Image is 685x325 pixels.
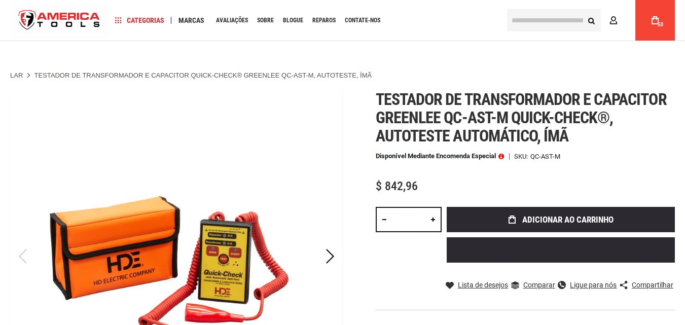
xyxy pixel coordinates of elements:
[376,179,418,193] font: $ 842,96
[446,280,508,290] a: Lista de desejos
[312,17,336,24] font: Reparos
[283,17,303,24] font: Blogue
[621,16,644,24] font: Conta
[458,281,508,289] font: Lista de desejos
[111,14,169,27] a: Categorias
[522,214,614,225] font: adicionar ao carrinho
[340,14,385,27] a: Contate-nos
[10,71,23,80] a: Lar
[376,152,496,160] font: Disponível mediante encomenda especial
[570,281,617,289] font: Ligue para nós
[253,14,278,27] a: Sobre
[511,280,555,290] a: Comparar
[523,281,555,289] font: Comparar
[174,14,209,27] a: Marcas
[658,22,663,27] font: 50
[127,16,164,24] font: Categorias
[447,207,675,232] button: adicionar ao carrinho
[178,16,204,24] font: Marcas
[216,17,248,24] font: Avaliações
[308,14,340,27] a: Reparos
[582,11,601,30] button: Procurar
[34,71,372,79] font: TESTADOR DE TRANSFORMADOR E CAPACITOR QUICK-CHECK® GREENLEE QC-AST-M, AUTOTESTE, ÍMÃ
[345,17,380,24] font: Contate-nos
[558,280,617,290] a: Ligue para nós
[257,17,274,24] font: Sobre
[10,2,109,40] a: logotipo da loja
[632,281,673,289] font: Compartilhar
[530,153,560,160] font: QC-AST-M
[278,14,308,27] a: Blogue
[10,71,23,79] font: Lar
[10,2,109,40] img: Ferramentas América
[376,90,666,146] font: Testador de transformador e capacitor Greenlee qc-ast-m quick-check®, autoteste automático, ímã
[514,153,526,160] font: SKU
[211,14,253,27] a: Avaliações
